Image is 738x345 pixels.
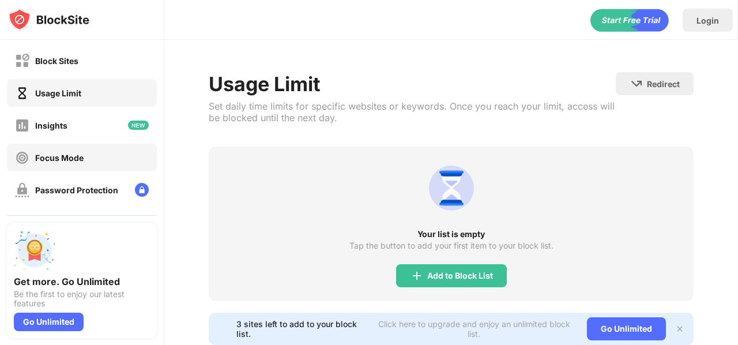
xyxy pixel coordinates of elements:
div: Focus Mode [35,153,84,163]
div: Click here to upgrade and enjoy an unlimited block list. [375,319,573,339]
div: Password Protection [35,185,118,195]
div: Go Unlimited [14,313,84,331]
div: Tap the button to add your first item to your block list. [349,241,553,250]
img: insights-off.svg [15,118,29,133]
div: animation [590,9,669,32]
img: logo-blocksite.svg [8,8,89,31]
img: time-usage-on.svg [15,86,29,100]
div: Block Sites [35,56,78,66]
div: Set daily time limits for specific websites or keywords. Once you reach your limit, access will b... [209,100,616,123]
div: Your list is empty [209,230,694,239]
div: Insights [35,121,67,130]
img: block-off.svg [15,54,29,68]
img: focus-off.svg [15,151,29,165]
img: x-button.svg [675,324,684,333]
div: Go Unlimited [587,317,666,340]
div: Redirect [647,79,680,89]
img: push-unlimited.svg [14,230,55,271]
img: password-protection-off.svg [15,183,29,197]
img: usage-limit.svg [424,160,479,216]
div: 3 sites left to add to your block list. [236,319,368,339]
div: Be the first to enjoy our latest features [14,290,150,308]
div: Add to Block List [427,271,493,280]
img: new-icon.svg [128,121,149,130]
div: Usage Limit [35,88,81,98]
div: Get more. Go Unlimited [14,276,150,287]
div: Usage Limit [209,72,616,96]
img: lock-menu.svg [135,183,149,197]
div: Login [696,16,719,25]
